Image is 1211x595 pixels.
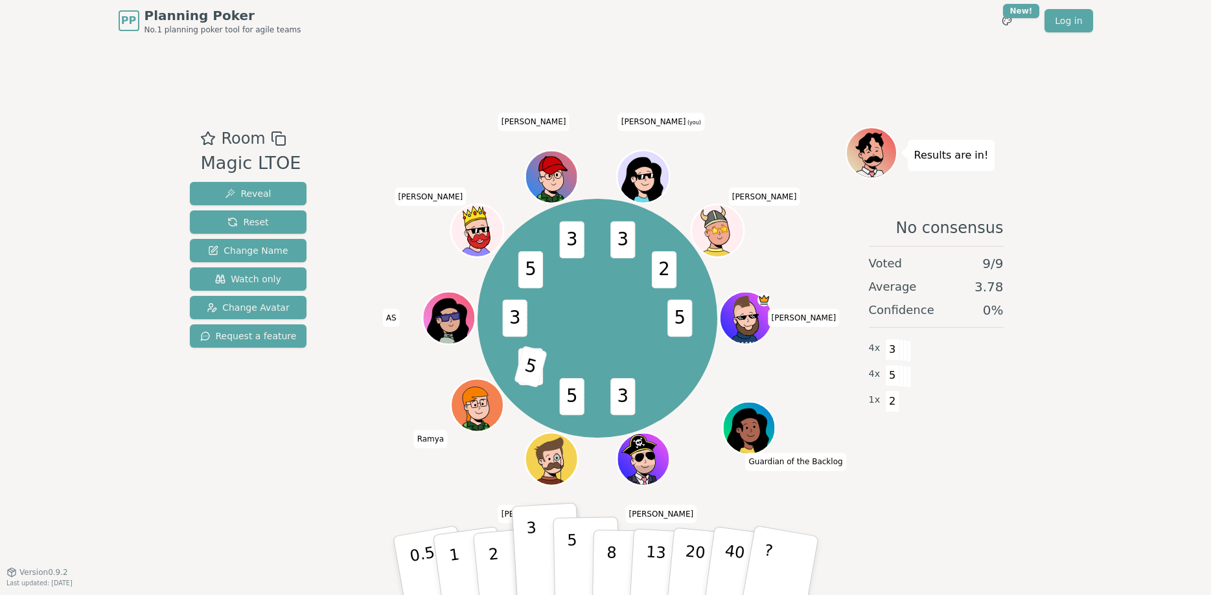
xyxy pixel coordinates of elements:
[869,254,903,273] span: Voted
[190,182,307,205] button: Reveal
[869,367,881,381] span: 4 x
[983,301,1004,319] span: 0 %
[503,300,527,337] span: 3
[200,150,301,177] div: Magic LTOE
[869,341,881,355] span: 4 x
[121,13,136,28] span: PP
[498,505,570,523] span: Click to change your name
[869,278,917,296] span: Average
[190,296,307,319] button: Change Avatar
[1003,4,1040,18] div: New!
[200,330,297,342] span: Request a feature
[144,6,301,25] span: Planning Poker
[869,393,881,407] span: 1 x
[885,339,900,361] span: 3
[982,254,1003,273] span: 9 / 9
[525,519,540,589] p: 3
[746,453,846,471] span: Click to change your name
[914,146,989,164] p: Results are in!
[190,267,307,291] button: Watch only
[895,218,1003,238] span: No consensus
[6,579,73,587] span: Last updated: [DATE]
[144,25,301,35] span: No.1 planning poker tool for agile teams
[667,300,692,337] span: 5
[227,216,268,229] span: Reset
[975,278,1004,296] span: 3.78
[498,113,570,131] span: Click to change your name
[119,6,301,35] a: PPPlanning PokerNo.1 planning poker tool for agile teams
[757,293,770,306] span: Blake is the host
[225,187,271,200] span: Reveal
[768,309,839,327] span: Click to change your name
[610,378,635,415] span: 3
[995,9,1019,32] button: New!
[560,221,584,258] span: 3
[885,390,900,412] span: 2
[626,505,697,523] span: Click to change your name
[560,378,584,415] span: 5
[619,152,668,201] button: Click to change your avatar
[190,324,307,348] button: Request a feature
[618,113,704,131] span: Click to change your name
[652,251,676,288] span: 2
[395,188,467,206] span: Click to change your name
[610,221,635,258] span: 3
[221,127,265,150] span: Room
[208,244,288,257] span: Change Name
[514,346,548,388] span: 5
[190,210,307,234] button: Reset
[200,127,216,150] button: Add as favourite
[19,567,68,578] span: Version 0.9.2
[6,567,68,578] button: Version0.9.2
[729,188,800,206] span: Click to change your name
[207,301,290,314] span: Change Avatar
[383,309,400,327] span: Click to change your name
[215,273,281,286] span: Watch only
[885,365,900,387] span: 5
[869,301,934,319] span: Confidence
[414,431,448,449] span: Click to change your name
[686,120,701,126] span: (you)
[1044,9,1092,32] a: Log in
[518,251,543,288] span: 5
[190,239,307,262] button: Change Name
